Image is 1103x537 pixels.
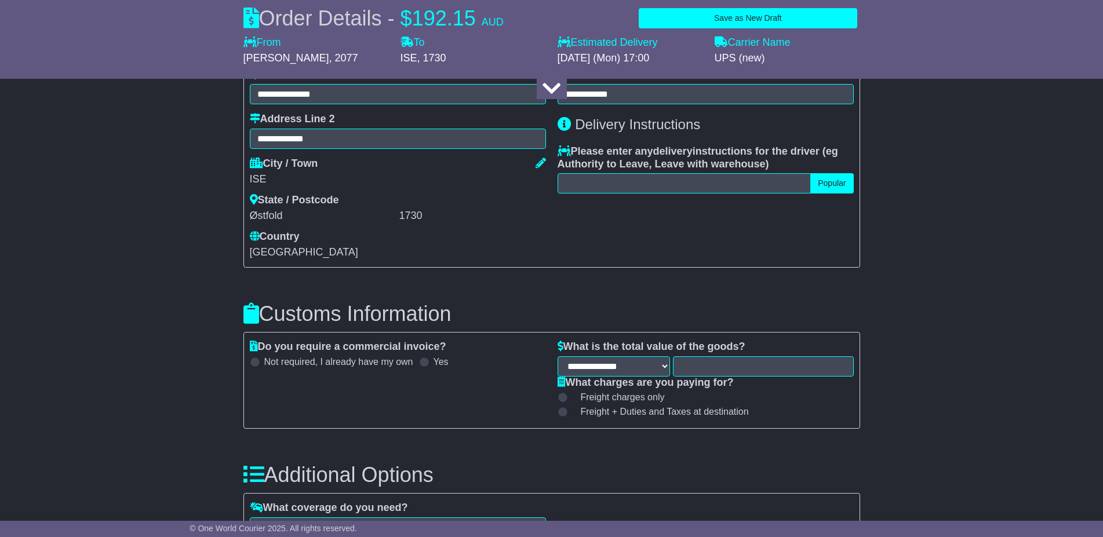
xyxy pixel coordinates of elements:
[250,210,396,222] div: Østfold
[639,8,857,28] button: Save as New Draft
[250,158,318,170] label: City / Town
[243,52,329,64] span: [PERSON_NAME]
[581,406,749,417] span: Freight + Duties and Taxes at destination
[810,173,853,193] button: Popular
[243,302,860,326] h3: Customs Information
[243,463,860,487] h3: Additional Options
[250,113,335,126] label: Address Line 2
[329,52,358,64] span: , 2077
[558,377,734,389] label: What charges are you paying for?
[653,145,693,157] span: delivery
[558,145,838,170] span: eg Authority to Leave, Leave with warehouse
[190,524,357,533] span: © One World Courier 2025. All rights reserved.
[558,145,854,170] label: Please enter any instructions for the driver ( )
[243,6,504,31] div: Order Details -
[401,52,417,64] span: ISE
[401,36,425,49] label: To
[264,356,413,367] label: Not required, I already have my own
[558,36,703,49] label: Estimated Delivery
[417,52,446,64] span: , 1730
[250,246,358,258] span: [GEOGRAPHIC_DATA]
[558,341,745,353] label: What is the total value of the goods?
[575,116,700,132] span: Delivery Instructions
[250,502,408,514] label: What coverage do you need?
[558,52,703,65] div: [DATE] (Mon) 17:00
[412,6,476,30] span: 192.15
[401,6,412,30] span: $
[250,173,546,186] div: ISE
[243,36,281,49] label: From
[715,36,791,49] label: Carrier Name
[715,52,860,65] div: UPS (new)
[566,392,665,403] label: Freight charges only
[434,356,449,367] label: Yes
[250,194,339,207] label: State / Postcode
[250,231,300,243] label: Country
[482,16,504,28] span: AUD
[250,341,446,353] label: Do you require a commercial invoice?
[399,210,546,222] div: 1730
